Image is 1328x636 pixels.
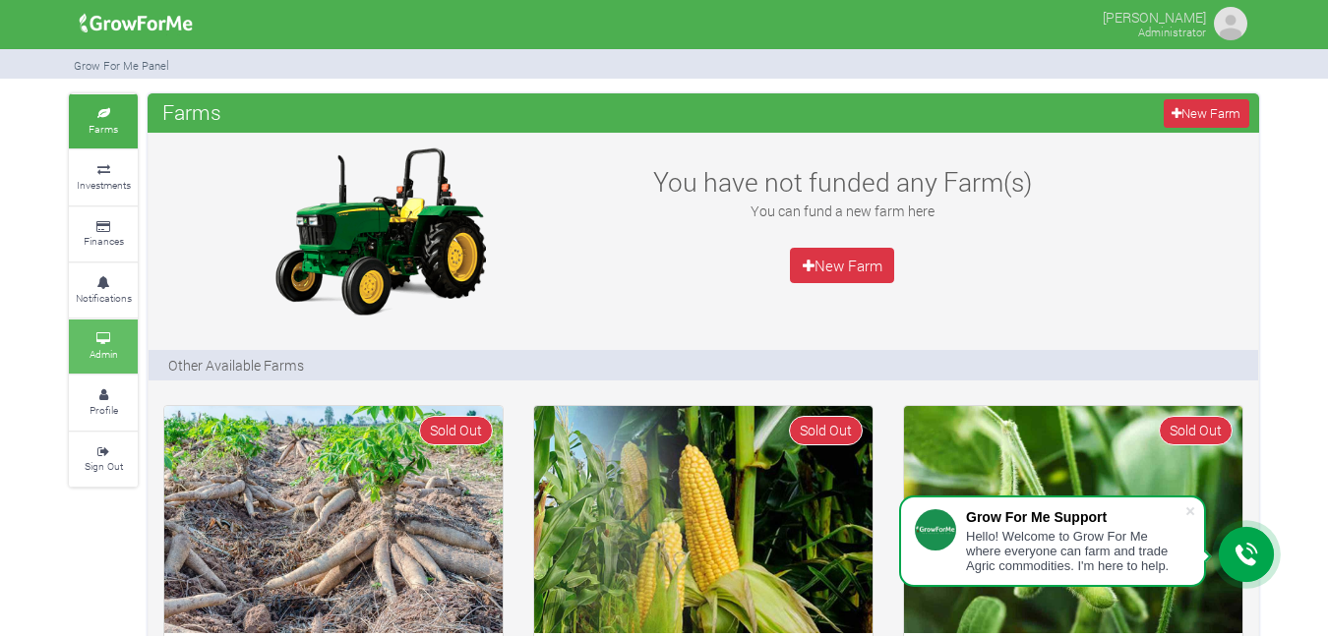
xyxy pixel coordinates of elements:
[904,406,1242,633] img: growforme image
[1164,99,1249,128] a: New Farm
[419,416,493,444] span: Sold Out
[90,347,118,361] small: Admin
[157,92,226,132] span: Farms
[257,143,503,319] img: growforme image
[90,403,118,417] small: Profile
[77,178,131,192] small: Investments
[69,263,138,318] a: Notifications
[69,94,138,148] a: Farms
[1211,4,1250,43] img: growforme image
[69,207,138,261] a: Finances
[69,376,138,430] a: Profile
[629,166,1056,198] h3: You have not funded any Farm(s)
[966,529,1184,573] div: Hello! Welcome to Grow For Me where everyone can farm and trade Agric commodities. I'm here to help.
[84,234,124,248] small: Finances
[168,355,304,376] p: Other Available Farms
[629,201,1056,221] p: You can fund a new farm here
[69,433,138,487] a: Sign Out
[790,248,894,283] a: New Farm
[164,406,503,633] img: growforme image
[85,459,123,473] small: Sign Out
[1159,416,1233,444] span: Sold Out
[69,319,138,374] a: Admin
[74,58,169,73] small: Grow For Me Panel
[69,150,138,204] a: Investments
[76,291,132,305] small: Notifications
[73,4,200,43] img: growforme image
[789,416,863,444] span: Sold Out
[534,406,873,633] img: growforme image
[89,122,118,136] small: Farms
[966,509,1184,525] div: Grow For Me Support
[1103,4,1206,28] p: [PERSON_NAME]
[1138,25,1206,39] small: Administrator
